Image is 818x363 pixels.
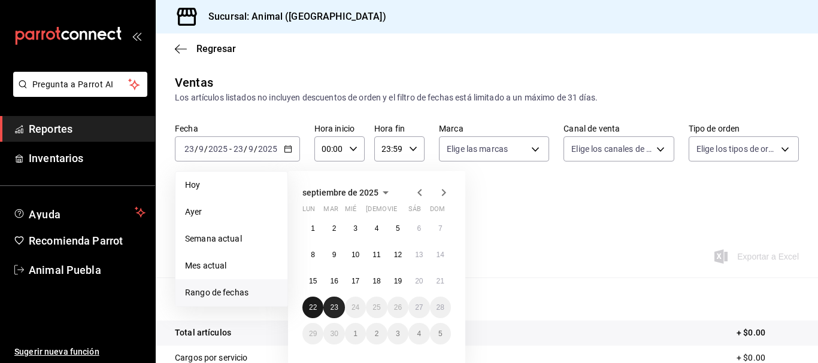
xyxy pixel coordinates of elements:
abbr: 1 de octubre de 2025 [353,330,358,338]
abbr: 16 de septiembre de 2025 [330,277,338,285]
span: Sugerir nueva función [14,346,146,358]
span: Hoy [185,179,278,191]
a: Pregunta a Parrot AI [8,87,147,99]
button: 5 de septiembre de 2025 [387,218,408,239]
button: 3 de septiembre de 2025 [345,218,366,239]
label: Tipo de orden [689,124,799,133]
button: 2 de septiembre de 2025 [323,218,344,239]
abbr: 3 de septiembre de 2025 [353,224,358,233]
button: 29 de septiembre de 2025 [302,323,323,344]
button: 4 de octubre de 2025 [408,323,429,344]
abbr: 22 de septiembre de 2025 [309,303,317,312]
abbr: 24 de septiembre de 2025 [352,303,359,312]
abbr: 12 de septiembre de 2025 [394,251,402,259]
abbr: 4 de septiembre de 2025 [375,224,379,233]
abbr: 15 de septiembre de 2025 [309,277,317,285]
button: 14 de septiembre de 2025 [430,244,451,266]
span: / [195,144,198,154]
abbr: 7 de septiembre de 2025 [438,224,443,233]
button: 2 de octubre de 2025 [366,323,387,344]
button: 10 de septiembre de 2025 [345,244,366,266]
abbr: 11 de septiembre de 2025 [372,251,380,259]
span: / [244,144,247,154]
span: Reportes [29,121,146,137]
abbr: 23 de septiembre de 2025 [330,303,338,312]
button: septiembre de 2025 [302,185,393,200]
button: 9 de septiembre de 2025 [323,244,344,266]
abbr: 17 de septiembre de 2025 [352,277,359,285]
span: Ayuda [29,205,130,219]
button: 24 de septiembre de 2025 [345,297,366,318]
abbr: 18 de septiembre de 2025 [372,277,380,285]
button: 13 de septiembre de 2025 [408,244,429,266]
span: Elige las marcas [447,143,508,155]
abbr: 21 de septiembre de 2025 [437,277,444,285]
button: 1 de octubre de 2025 [345,323,366,344]
input: -- [248,144,254,154]
abbr: 9 de septiembre de 2025 [332,251,337,259]
p: Total artículos [175,327,231,339]
abbr: 19 de septiembre de 2025 [394,277,402,285]
span: Ayer [185,206,278,218]
input: -- [184,144,195,154]
label: Canal de venta [563,124,674,133]
p: + $0.00 [737,327,799,339]
div: Los artículos listados no incluyen descuentos de orden y el filtro de fechas está limitado a un m... [175,91,799,104]
abbr: 3 de octubre de 2025 [396,330,400,338]
abbr: 28 de septiembre de 2025 [437,303,444,312]
abbr: lunes [302,205,315,218]
span: Regresar [196,43,236,54]
button: 1 de septiembre de 2025 [302,218,323,239]
button: Pregunta a Parrot AI [13,72,147,97]
button: 18 de septiembre de 2025 [366,270,387,292]
button: 30 de septiembre de 2025 [323,323,344,344]
abbr: martes [323,205,338,218]
abbr: 29 de septiembre de 2025 [309,330,317,338]
button: 3 de octubre de 2025 [387,323,408,344]
button: 4 de septiembre de 2025 [366,218,387,239]
button: 5 de octubre de 2025 [430,323,451,344]
abbr: 26 de septiembre de 2025 [394,303,402,312]
input: -- [198,144,204,154]
button: 28 de septiembre de 2025 [430,297,451,318]
span: - [229,144,232,154]
abbr: jueves [366,205,437,218]
input: ---- [208,144,228,154]
label: Fecha [175,124,300,133]
button: 23 de septiembre de 2025 [323,297,344,318]
label: Hora inicio [314,124,365,133]
abbr: 20 de septiembre de 2025 [415,277,423,285]
span: Inventarios [29,150,146,166]
h3: Sucursal: Animal ([GEOGRAPHIC_DATA]) [199,10,386,24]
abbr: viernes [387,205,397,218]
abbr: 27 de septiembre de 2025 [415,303,423,312]
abbr: 13 de septiembre de 2025 [415,251,423,259]
button: 16 de septiembre de 2025 [323,270,344,292]
button: 8 de septiembre de 2025 [302,244,323,266]
abbr: 4 de octubre de 2025 [417,330,421,338]
label: Hora fin [374,124,425,133]
span: Rango de fechas [185,286,278,299]
span: Elige los tipos de orden [696,143,777,155]
abbr: 1 de septiembre de 2025 [311,224,315,233]
abbr: 8 de septiembre de 2025 [311,251,315,259]
button: 22 de septiembre de 2025 [302,297,323,318]
abbr: miércoles [345,205,356,218]
abbr: 6 de septiembre de 2025 [417,224,421,233]
button: 6 de septiembre de 2025 [408,218,429,239]
abbr: 30 de septiembre de 2025 [330,330,338,338]
label: Marca [439,124,549,133]
span: Pregunta a Parrot AI [32,78,129,91]
abbr: 5 de octubre de 2025 [438,330,443,338]
span: Animal Puebla [29,262,146,278]
abbr: 2 de septiembre de 2025 [332,224,337,233]
span: septiembre de 2025 [302,188,378,197]
button: open_drawer_menu [132,31,141,41]
button: 15 de septiembre de 2025 [302,270,323,292]
button: 20 de septiembre de 2025 [408,270,429,292]
input: -- [233,144,244,154]
span: Mes actual [185,260,278,272]
abbr: 14 de septiembre de 2025 [437,251,444,259]
button: 19 de septiembre de 2025 [387,270,408,292]
button: 25 de septiembre de 2025 [366,297,387,318]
